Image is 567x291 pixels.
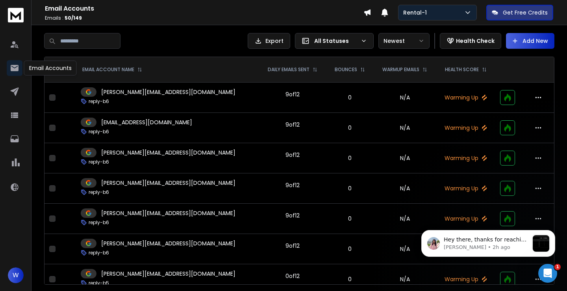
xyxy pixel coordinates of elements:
[16,56,142,69] p: Hi webai 👋
[285,151,300,159] div: 9 of 12
[503,9,548,17] p: Get Free Credits
[89,98,109,105] p: reply-b6
[331,275,369,283] p: 0
[16,158,132,166] div: Send us a message
[101,149,235,157] p: [PERSON_NAME][EMAIL_ADDRESS][DOMAIN_NAME]
[89,250,109,256] p: reply-b6
[441,94,491,101] p: Warming Up
[101,179,235,187] p: [PERSON_NAME][EMAIL_ADDRESS][DOMAIN_NAME]
[16,69,142,96] p: How can we assist you [DATE]?
[105,218,157,250] button: Help
[441,124,491,132] p: Warming Up
[441,154,491,162] p: Warming Up
[268,66,309,73] p: DAILY EMAILS SENT
[65,15,82,21] span: 50 / 149
[382,66,419,73] p: WARMUP EMAILS
[441,275,491,283] p: Warming Up
[538,264,557,283] iframe: Intercom live chat
[331,184,369,192] p: 0
[314,37,358,45] p: All Statuses
[285,272,300,280] div: 0 of 12
[378,33,430,49] button: Newest
[101,118,192,126] p: [EMAIL_ADDRESS][DOMAIN_NAME]
[440,33,501,49] button: Health Check
[52,218,105,250] button: Messages
[16,112,141,121] div: Recent message
[8,8,24,22] img: logo
[94,13,109,28] img: Profile image for Rohan
[441,184,491,192] p: Warming Up
[285,242,300,250] div: 9 of 12
[445,66,479,73] p: HEALTH SCORE
[554,264,561,270] span: 1
[89,219,109,226] p: reply-b6
[506,33,554,49] button: Add New
[373,83,436,113] td: N/A
[16,166,132,174] div: We typically reply in under 15 minutes
[109,13,124,28] img: Profile image for Raj
[331,94,369,101] p: 0
[285,90,300,98] div: 9 of 12
[65,238,93,243] span: Messages
[89,129,109,135] p: reply-b6
[8,151,150,181] div: Send us a messageWe typically reply in under 15 minutes
[248,33,290,49] button: Export
[89,280,109,286] p: reply-b5
[331,124,369,132] p: 0
[331,215,369,223] p: 0
[285,212,300,219] div: 9 of 12
[403,9,430,17] p: Rental-1
[285,181,300,189] div: 9 of 12
[16,192,64,201] span: Search for help
[8,118,149,147] div: Profile image for LakshitaHey there, thanks for reaching out. Currently you can only connect 3 em...
[17,238,35,243] span: Home
[8,267,24,283] button: W
[124,13,139,28] img: Profile image for Lakshita
[35,132,81,140] div: [PERSON_NAME]
[486,5,553,20] button: Get Free Credits
[373,234,436,264] td: N/A
[24,61,77,76] div: Email Accounts
[101,209,235,217] p: [PERSON_NAME][EMAIL_ADDRESS][DOMAIN_NAME]
[331,154,369,162] p: 0
[16,124,32,140] img: Profile image for Lakshita
[11,188,146,204] button: Search for help
[101,270,235,278] p: [PERSON_NAME][EMAIL_ADDRESS][DOMAIN_NAME]
[101,88,235,96] p: [PERSON_NAME][EMAIL_ADDRESS][DOMAIN_NAME]
[45,15,363,21] p: Emails :
[101,239,235,247] p: [PERSON_NAME][EMAIL_ADDRESS][DOMAIN_NAME]
[456,37,495,45] p: Health Check
[89,189,109,195] p: reply-b6
[373,173,436,204] td: N/A
[82,66,142,73] div: EMAIL ACCOUNT NAME
[373,143,436,173] td: N/A
[331,245,369,253] p: 0
[16,210,132,227] div: Optimizing Warmup Settings in ReachInbox
[89,159,109,165] p: reply-b6
[409,214,567,270] iframe: Intercom notifications message
[16,15,78,27] img: logo
[8,106,150,147] div: Recent messageProfile image for LakshitaHey there, thanks for reaching out. Currently you can onl...
[373,204,436,234] td: N/A
[285,121,300,129] div: 9 of 12
[45,4,363,13] h1: Email Accounts
[82,132,105,140] div: • 2h ago
[11,207,146,230] div: Optimizing Warmup Settings in ReachInbox
[335,66,357,73] p: BOUNCES
[373,113,436,143] td: N/A
[125,238,137,243] span: Help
